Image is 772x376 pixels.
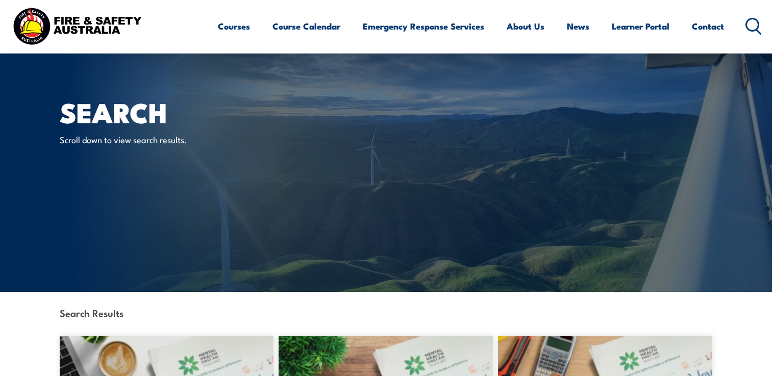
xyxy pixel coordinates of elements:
[218,13,250,40] a: Courses
[567,13,589,40] a: News
[507,13,544,40] a: About Us
[60,306,123,319] strong: Search Results
[272,13,340,40] a: Course Calendar
[692,13,724,40] a: Contact
[612,13,669,40] a: Learner Portal
[60,133,246,145] p: Scroll down to view search results.
[363,13,484,40] a: Emergency Response Services
[60,100,312,124] h1: Search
